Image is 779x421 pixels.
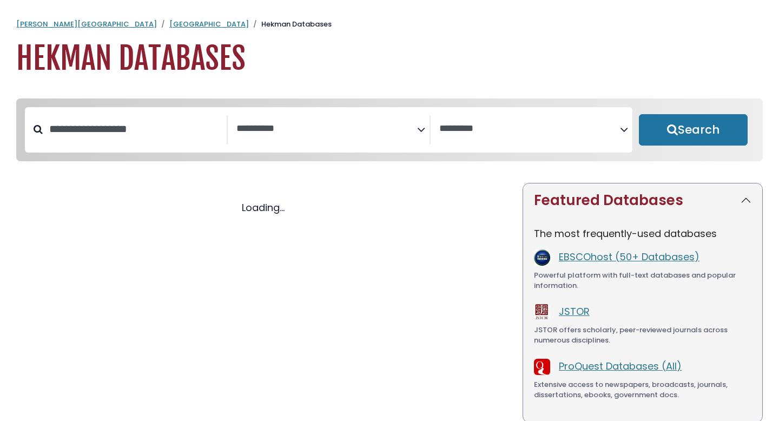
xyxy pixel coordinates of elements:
a: JSTOR [559,305,590,318]
p: The most frequently-used databases [534,226,751,241]
textarea: Search [439,123,620,135]
textarea: Search [236,123,417,135]
button: Featured Databases [523,183,762,218]
nav: breadcrumb [16,19,763,30]
a: [PERSON_NAME][GEOGRAPHIC_DATA] [16,19,157,29]
h1: Hekman Databases [16,41,763,77]
nav: Search filters [16,98,763,161]
div: Extensive access to newspapers, broadcasts, journals, dissertations, ebooks, government docs. [534,379,751,400]
div: Powerful platform with full-text databases and popular information. [534,270,751,291]
a: ProQuest Databases (All) [559,359,682,373]
a: [GEOGRAPHIC_DATA] [169,19,249,29]
button: Submit for Search Results [639,114,748,146]
div: JSTOR offers scholarly, peer-reviewed journals across numerous disciplines. [534,325,751,346]
div: Loading... [16,200,510,215]
input: Search database by title or keyword [43,120,227,138]
a: EBSCOhost (50+ Databases) [559,250,699,264]
li: Hekman Databases [249,19,332,30]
